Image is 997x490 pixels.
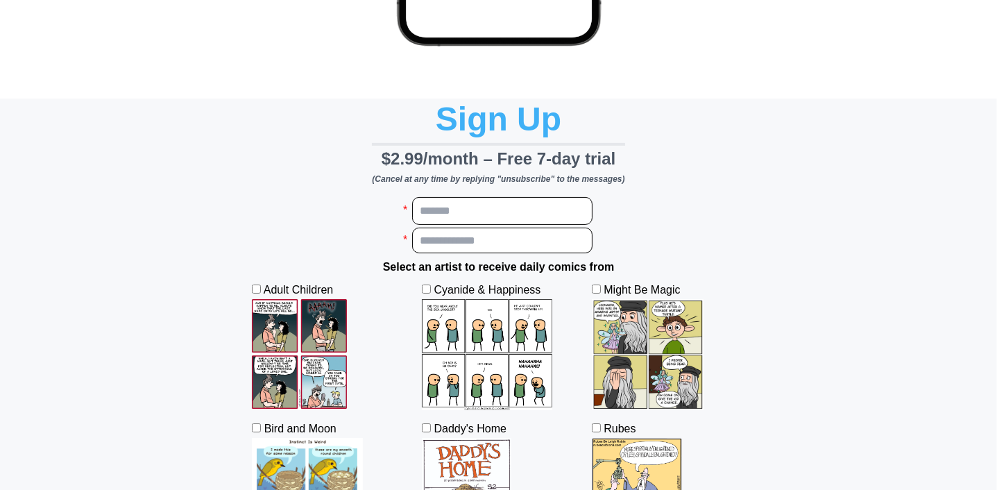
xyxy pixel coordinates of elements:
i: (Cancel at any time by replying "unsubscribe" to the messages) [372,174,624,184]
strong: Select an artist to receive daily comics from [383,261,614,273]
div: $2.99/month – Free 7-day trial [372,143,624,172]
label: Cyanide & Happiness [422,284,552,410]
label: Adult Children [252,284,356,410]
img: might_be_magic_1.png [592,299,704,410]
img: adult_children.gif [252,299,347,410]
label: Might Be Magic [592,284,704,410]
span: Sign Up [436,101,561,137]
img: sick-juggler.png [422,299,552,410]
